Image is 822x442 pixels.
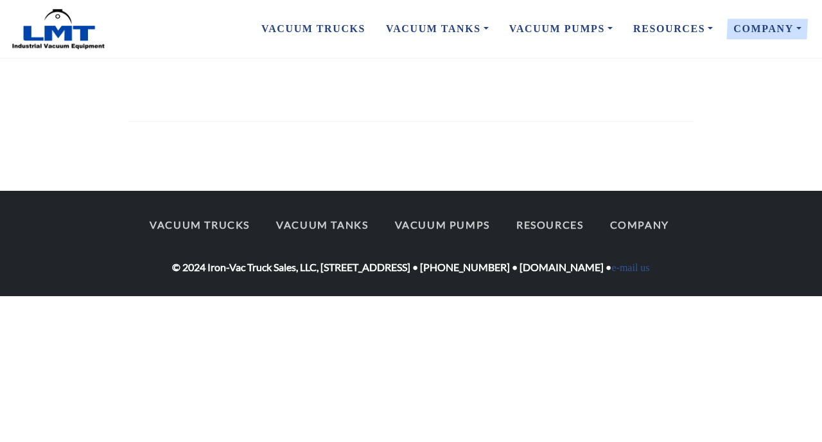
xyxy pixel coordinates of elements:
a: e-mail us [611,262,649,273]
a: Vacuum Pumps [499,15,623,42]
img: LMT [10,8,107,50]
a: Vacuum Pumps [383,211,501,238]
a: Company [723,15,812,42]
div: © 2024 Iron-Vac Truck Sales, LLC, [STREET_ADDRESS] • [PHONE_NUMBER] • [DOMAIN_NAME] • [128,211,694,276]
a: Vacuum Trucks [138,211,261,238]
a: Resources [505,211,595,238]
a: Resources [623,15,723,42]
a: Vacuum Tanks [265,211,380,238]
a: Company [599,211,681,238]
a: Vacuum Tanks [376,15,499,42]
a: Vacuum Trucks [251,15,376,42]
